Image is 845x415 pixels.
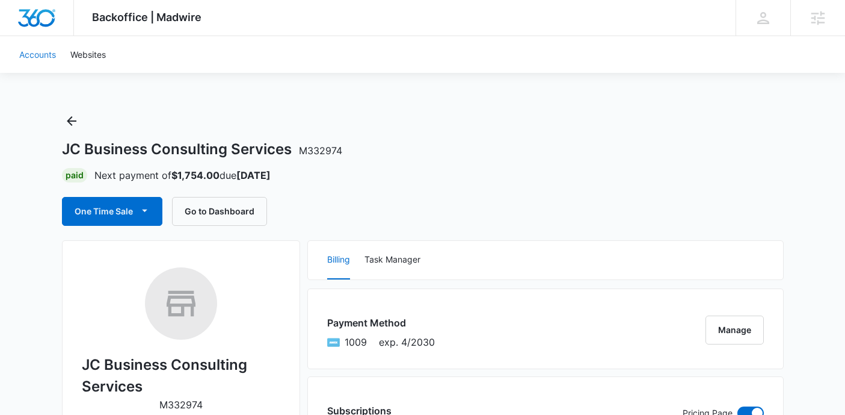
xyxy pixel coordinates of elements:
[63,36,113,73] a: Websites
[62,197,162,226] button: One Time Sale
[379,335,435,349] span: exp. 4/2030
[62,168,87,183] div: Paid
[62,111,81,131] button: Back
[327,241,350,279] button: Billing
[171,169,220,181] strong: $1,754.00
[62,140,342,158] h1: JC Business Consulting Services
[705,316,764,345] button: Manage
[12,36,63,73] a: Accounts
[364,241,420,279] button: Task Manager
[327,316,435,330] h3: Payment Method
[172,197,267,226] button: Go to Dashboard
[92,11,201,23] span: Backoffice | Madwire
[94,168,271,183] p: Next payment of due
[159,398,203,412] p: M332974
[345,335,367,349] span: American Express ending with
[82,354,280,398] h2: JC Business Consulting Services
[236,169,271,181] strong: [DATE]
[299,145,342,157] span: M332974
